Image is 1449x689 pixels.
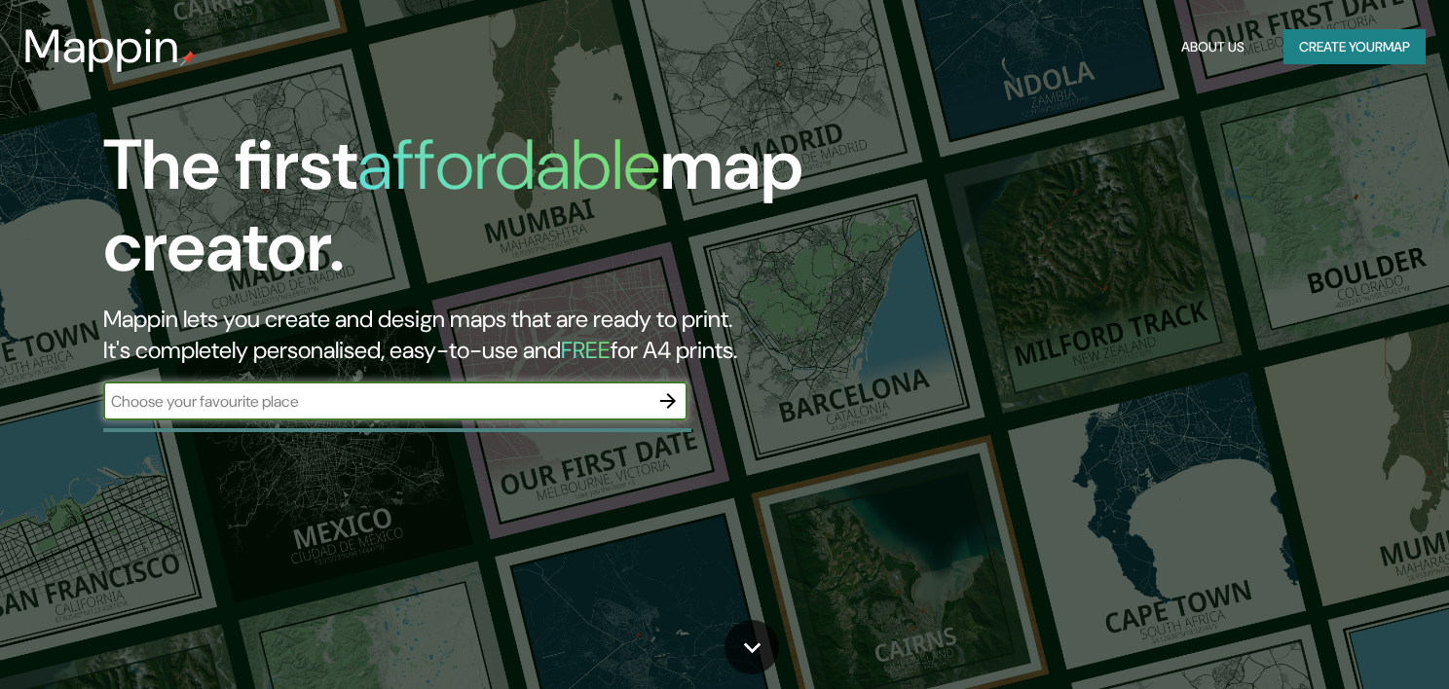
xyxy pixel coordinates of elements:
[561,335,611,365] h5: FREE
[1283,29,1426,65] button: Create yourmap
[180,51,196,66] img: mappin-pin
[357,120,660,210] h1: affordable
[23,19,180,74] h3: Mappin
[103,125,828,304] h1: The first map creator.
[1173,29,1252,65] button: About Us
[103,304,828,366] h2: Mappin lets you create and design maps that are ready to print. It's completely personalised, eas...
[103,390,649,413] input: Choose your favourite place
